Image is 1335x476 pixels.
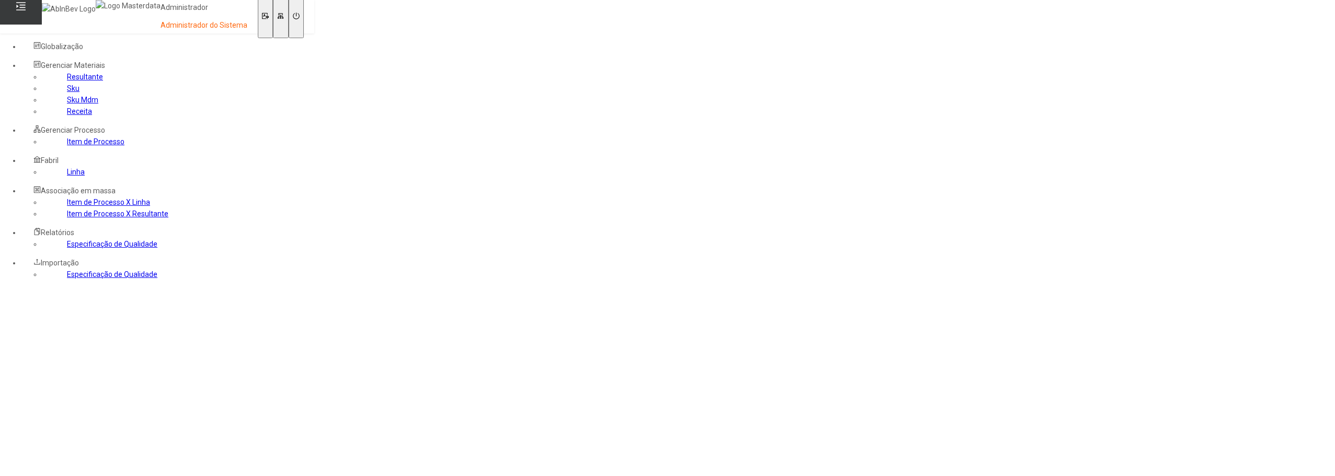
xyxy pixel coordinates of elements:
a: Receita [67,107,92,115]
a: Item de Processo X Resultante [67,210,168,218]
a: Resultante [67,73,103,81]
p: Administrador [161,3,247,13]
a: Item de Processo X Linha [67,198,150,206]
img: AbInBev Logo [42,3,96,15]
span: Fabril [41,156,59,165]
a: Sku [67,84,79,92]
a: Especificação de Qualidade [67,270,157,278]
span: Associação em massa [41,187,116,195]
span: Globalização [41,42,83,51]
span: Gerenciar Materiais [41,61,105,69]
p: Administrador do Sistema [161,20,247,31]
a: Sku Mdm [67,96,98,104]
a: Linha [67,168,85,176]
a: Item de Processo [67,137,124,146]
a: Especificação de Qualidade [67,240,157,248]
span: Gerenciar Processo [41,126,105,134]
span: Importação [41,259,79,267]
span: Relatórios [41,228,74,237]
